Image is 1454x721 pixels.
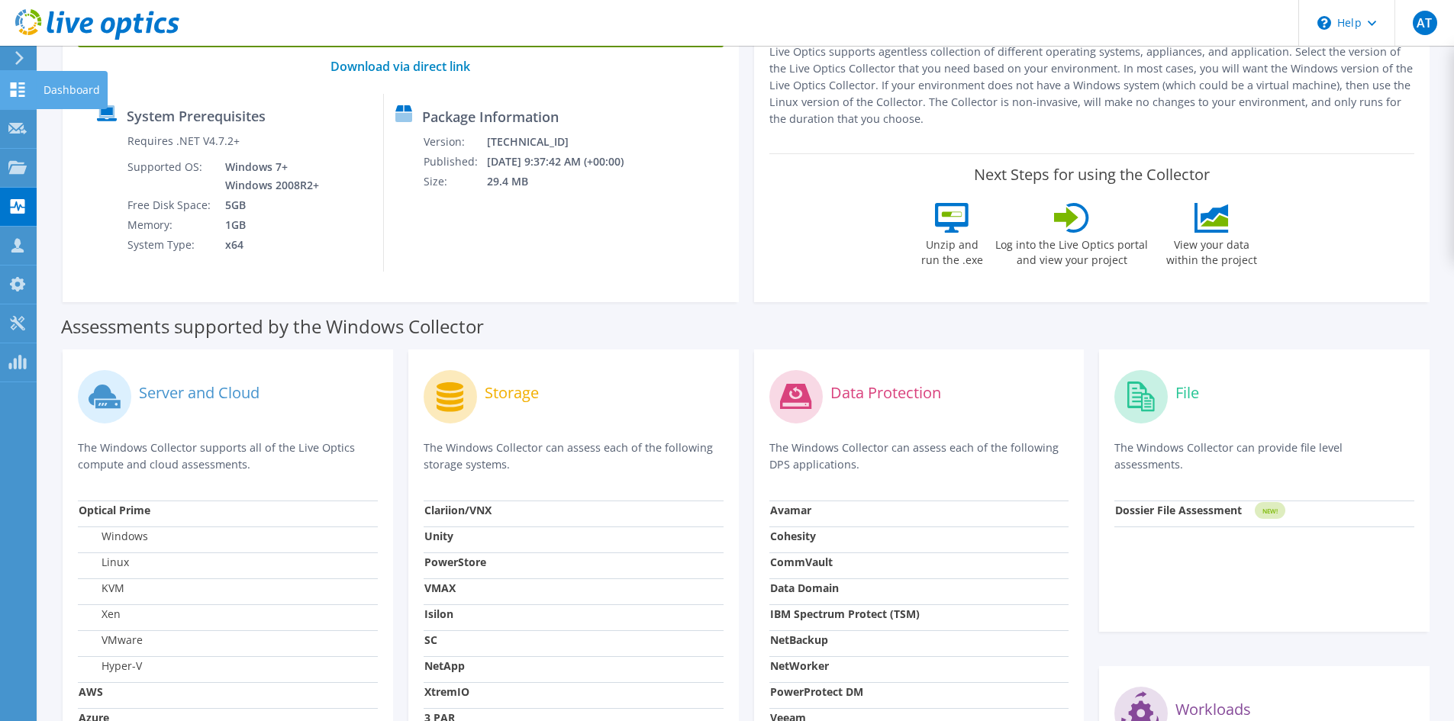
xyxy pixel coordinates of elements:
[974,166,1210,184] label: Next Steps for using the Collector
[770,529,816,543] strong: Cohesity
[127,157,214,195] td: Supported OS:
[1156,233,1266,268] label: View your data within the project
[424,632,437,647] strong: SC
[830,385,941,401] label: Data Protection
[79,658,142,674] label: Hyper-V
[61,319,484,334] label: Assessments supported by the Windows Collector
[139,385,260,401] label: Server and Cloud
[214,235,322,255] td: x64
[127,195,214,215] td: Free Disk Space:
[214,157,322,195] td: Windows 7+ Windows 2008R2+
[423,172,486,192] td: Size:
[424,581,456,595] strong: VMAX
[424,503,492,517] strong: Clariion/VNX
[770,684,863,699] strong: PowerProtect DM
[127,108,266,124] label: System Prerequisites
[214,215,322,235] td: 1GB
[36,71,108,109] div: Dashboard
[1175,702,1251,717] label: Workloads
[486,132,644,152] td: [TECHNICAL_ID]
[995,233,1149,268] label: Log into the Live Optics portal and view your project
[770,581,839,595] strong: Data Domain
[424,529,453,543] strong: Unity
[424,658,465,673] strong: NetApp
[770,607,920,621] strong: IBM Spectrum Protect (TSM)
[78,439,378,473] p: The Windows Collector supports all of the Live Optics compute and cloud assessments.
[486,152,644,172] td: [DATE] 9:37:42 AM (+00:00)
[79,503,150,517] strong: Optical Prime
[1317,16,1331,30] svg: \n
[1114,439,1414,473] p: The Windows Collector can provide file level assessments.
[770,555,833,569] strong: CommVault
[79,607,121,622] label: Xen
[127,134,240,149] label: Requires .NET V4.7.2+
[423,152,486,172] td: Published:
[1115,503,1242,517] strong: Dossier File Assessment
[769,439,1069,473] p: The Windows Collector can assess each of the following DPS applications.
[79,555,129,570] label: Linux
[79,581,124,596] label: KVM
[79,632,143,648] label: VMware
[330,58,470,75] a: Download via direct link
[79,529,148,544] label: Windows
[424,607,453,621] strong: Isilon
[1413,11,1437,35] span: AT
[127,235,214,255] td: System Type:
[1175,385,1199,401] label: File
[769,43,1415,127] p: Live Optics supports agentless collection of different operating systems, appliances, and applica...
[770,658,829,673] strong: NetWorker
[486,172,644,192] td: 29.4 MB
[423,132,486,152] td: Version:
[127,215,214,235] td: Memory:
[424,684,469,699] strong: XtremIO
[485,385,539,401] label: Storage
[1262,507,1278,515] tspan: NEW!
[79,684,103,699] strong: AWS
[214,195,322,215] td: 5GB
[917,233,987,268] label: Unzip and run the .exe
[770,503,811,517] strong: Avamar
[770,632,828,647] strong: NetBackup
[422,109,559,124] label: Package Information
[424,555,486,569] strong: PowerStore
[424,439,724,473] p: The Windows Collector can assess each of the following storage systems.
